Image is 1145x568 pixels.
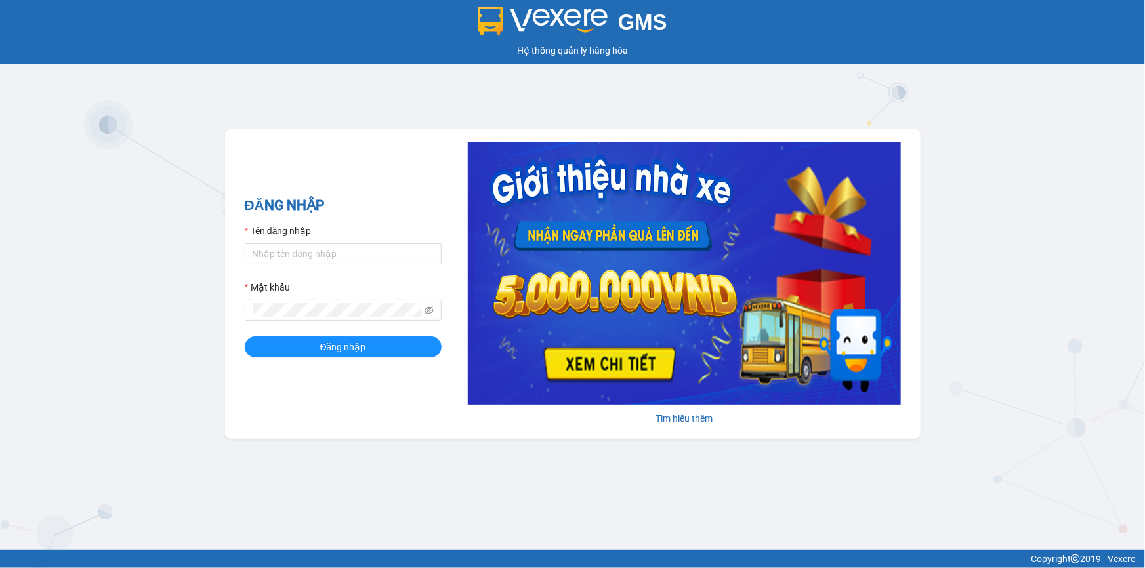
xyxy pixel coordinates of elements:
h2: ĐĂNG NHẬP [245,195,442,216]
input: Tên đăng nhập [245,243,442,264]
button: Đăng nhập [245,336,442,357]
img: logo 2 [478,7,608,35]
div: Hệ thống quản lý hàng hóa [3,43,1142,58]
span: Đăng nhập [320,340,366,354]
img: banner-0 [468,142,901,405]
label: Tên đăng nhập [245,224,312,238]
div: Copyright 2019 - Vexere [10,552,1135,566]
span: copyright [1071,554,1080,563]
div: Tìm hiểu thêm [468,411,901,426]
input: Mật khẩu [253,303,422,317]
label: Mật khẩu [245,280,290,294]
a: GMS [478,20,667,30]
span: eye-invisible [425,306,434,315]
span: GMS [618,10,667,34]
